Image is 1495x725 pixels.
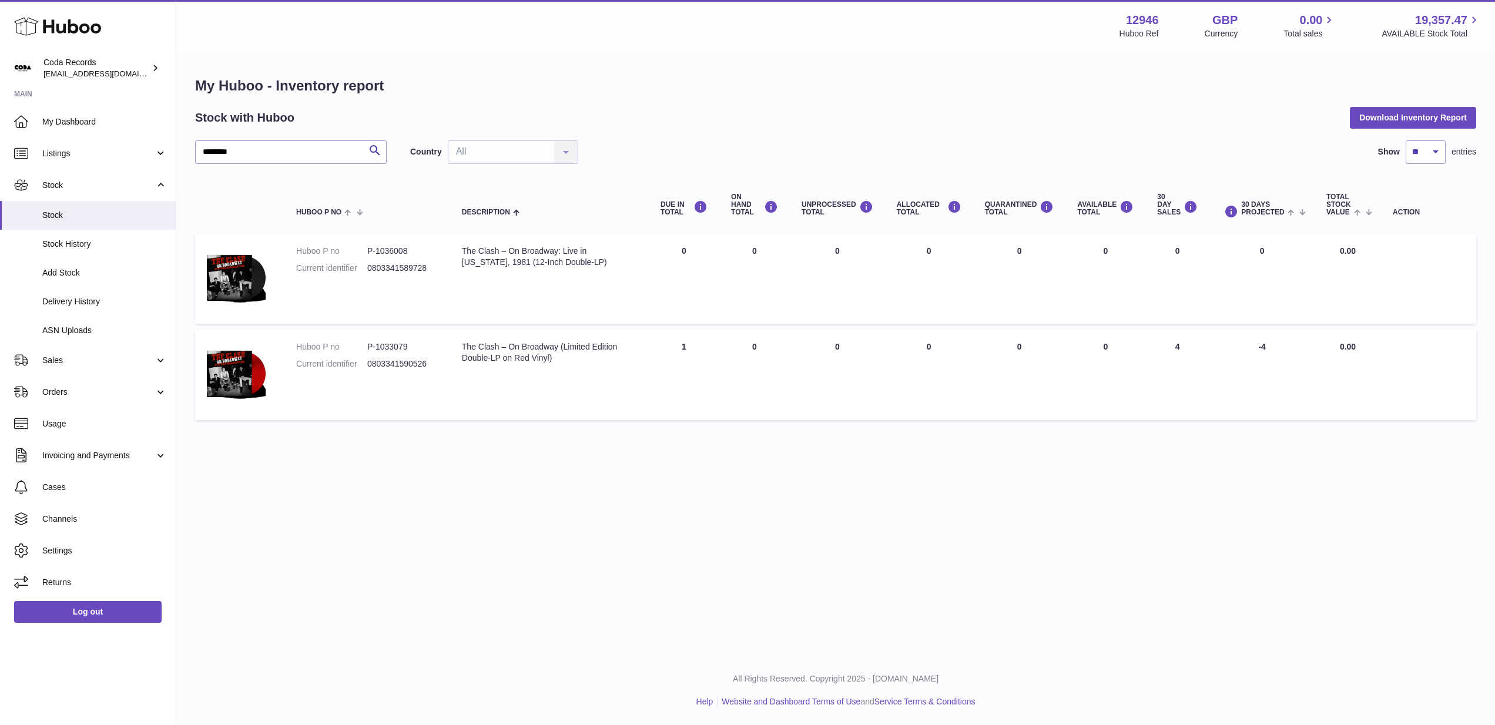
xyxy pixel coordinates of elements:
span: Stock [42,210,167,221]
td: 4 [1145,330,1209,419]
td: 0 [1065,330,1145,419]
td: 1 [649,330,719,419]
div: DUE IN TOTAL [661,200,708,216]
td: 0 [1209,234,1315,324]
strong: 12946 [1126,12,1159,28]
span: Orders [42,387,155,398]
td: 0 [1145,234,1209,324]
div: Currency [1205,28,1238,39]
li: and [718,696,975,707]
div: ON HAND Total [731,193,778,217]
span: Stock [42,180,155,191]
td: 0 [885,330,973,419]
span: Settings [42,545,167,556]
span: 19,357.47 [1415,12,1467,28]
label: Country [410,146,442,157]
h2: Stock with Huboo [195,110,294,126]
dd: 0803341589728 [367,263,438,274]
span: Listings [42,148,155,159]
span: 30 DAYS PROJECTED [1241,201,1284,216]
a: Help [696,697,713,706]
div: AVAILABLE Total [1077,200,1134,216]
span: AVAILABLE Stock Total [1382,28,1481,39]
button: Download Inventory Report [1350,107,1476,128]
div: Coda Records [43,57,149,79]
a: Service Terms & Conditions [874,697,976,706]
span: 0.00 [1300,12,1323,28]
dt: Huboo P no [296,246,367,257]
span: My Dashboard [42,116,167,127]
strong: GBP [1212,12,1238,28]
div: Huboo Ref [1119,28,1159,39]
label: Show [1378,146,1400,157]
td: 0 [885,234,973,324]
img: product image [207,246,266,309]
span: Invoicing and Payments [42,450,155,461]
td: 0 [719,234,790,324]
span: 0.00 [1340,342,1356,351]
img: product image [207,341,266,405]
td: 0 [1065,234,1145,324]
a: Log out [14,601,162,622]
dd: 0803341590526 [367,358,438,370]
span: Delivery History [42,296,167,307]
div: 30 DAY SALES [1157,193,1198,217]
span: Total stock value [1326,193,1351,217]
span: Add Stock [42,267,167,278]
span: 0 [1017,342,1022,351]
span: Sales [42,355,155,366]
span: Cases [42,482,167,493]
dd: P-1036008 [367,246,438,257]
span: Description [462,209,510,216]
span: entries [1452,146,1476,157]
dt: Current identifier [296,358,367,370]
p: All Rights Reserved. Copyright 2025 - [DOMAIN_NAME] [186,673,1486,684]
h1: My Huboo - Inventory report [195,76,1476,95]
div: Action [1393,209,1464,216]
td: 0 [649,234,719,324]
div: The Clash – On Broadway (Limited Edition Double-LP on Red Vinyl) [462,341,637,364]
a: 19,357.47 AVAILABLE Stock Total [1382,12,1481,39]
dt: Current identifier [296,263,367,274]
a: 0.00 Total sales [1283,12,1336,39]
dt: Huboo P no [296,341,367,353]
span: 0.00 [1340,246,1356,256]
td: 0 [719,330,790,419]
span: Returns [42,577,167,588]
div: ALLOCATED Total [897,200,961,216]
span: ASN Uploads [42,325,167,336]
span: Total sales [1283,28,1336,39]
span: [EMAIL_ADDRESS][DOMAIN_NAME] [43,69,173,78]
td: 0 [790,234,885,324]
div: The Clash – On Broadway: Live in [US_STATE], 1981 (12-Inch Double-LP) [462,246,637,268]
span: Huboo P no [296,209,341,216]
span: Stock History [42,239,167,250]
a: Website and Dashboard Terms of Use [722,697,860,706]
div: QUARANTINED Total [985,200,1054,216]
span: 0 [1017,246,1022,256]
dd: P-1033079 [367,341,438,353]
td: -4 [1209,330,1315,419]
span: Usage [42,418,167,429]
img: haz@pcatmedia.com [14,59,32,77]
td: 0 [790,330,885,419]
span: Channels [42,513,167,525]
div: UNPROCESSED Total [802,200,873,216]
